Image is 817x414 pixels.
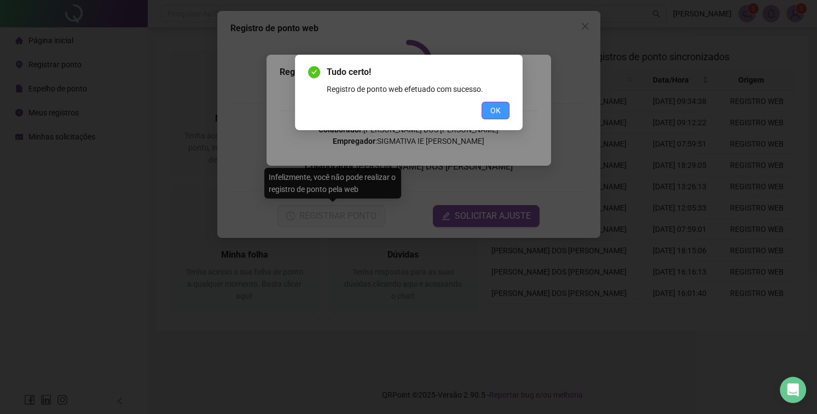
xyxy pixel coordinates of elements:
[482,102,509,119] button: OK
[308,66,320,78] span: check-circle
[327,83,509,95] div: Registro de ponto web efetuado com sucesso.
[327,66,509,79] span: Tudo certo!
[490,104,501,116] span: OK
[780,377,806,403] div: Open Intercom Messenger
